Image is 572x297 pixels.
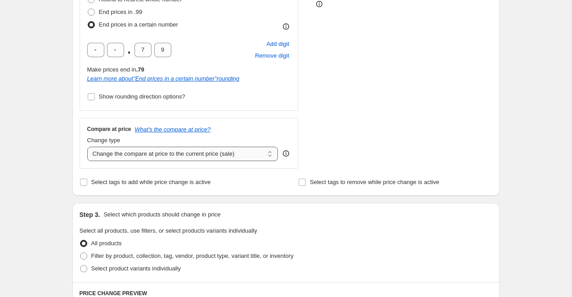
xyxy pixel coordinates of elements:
input: ﹡ [134,43,152,57]
span: End prices in a certain number [99,21,178,28]
span: Make prices end in [87,66,144,73]
h3: Compare at price [87,126,131,133]
h2: Step 3. [80,210,100,219]
input: ﹡ [154,43,171,57]
span: Filter by product, collection, tag, vendor, product type, variant title, or inventory [91,252,294,259]
i: Learn more about " End prices in a certain number " rounding [87,75,240,82]
button: Remove placeholder [254,50,290,62]
input: ﹡ [107,43,124,57]
span: . [127,43,132,57]
span: Select tags to add while price change is active [91,179,211,185]
span: Select tags to remove while price change is active [310,179,439,185]
span: End prices in .99 [99,9,143,15]
h6: PRICE CHANGE PREVIEW [80,290,492,297]
span: Add digit [266,40,289,49]
p: Select which products should change in price [103,210,220,219]
span: Select all products, use filters, or select products variants individually [80,227,257,234]
div: help [282,149,290,158]
b: .79 [136,66,144,73]
span: All products [91,240,122,247]
input: ﹡ [87,43,104,57]
span: Show rounding direction options? [99,93,185,100]
button: Add placeholder [265,38,290,50]
span: Select product variants individually [91,265,181,272]
button: What's the compare at price? [135,126,211,133]
span: Change type [87,137,121,144]
span: Remove digit [255,51,289,60]
a: Learn more about"End prices in a certain number"rounding [87,75,240,82]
